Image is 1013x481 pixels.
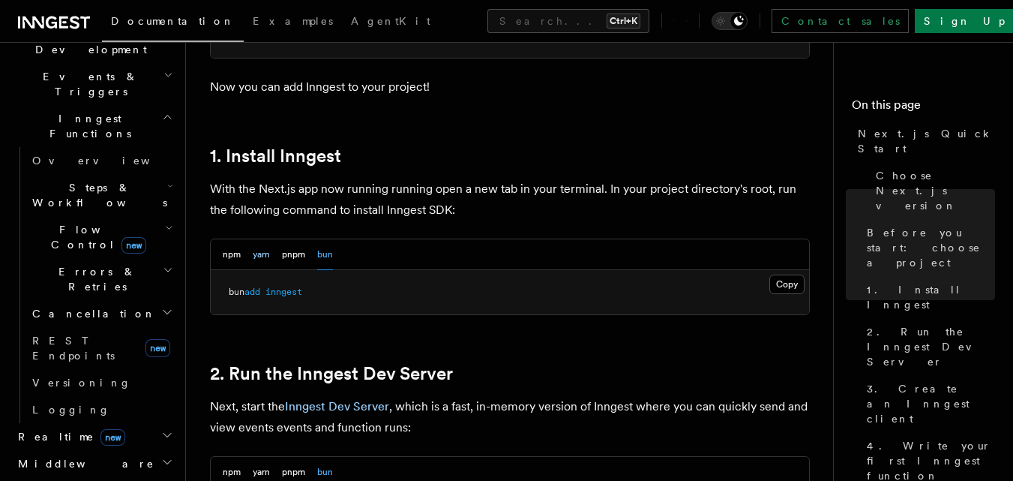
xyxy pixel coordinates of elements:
a: 2. Run the Inngest Dev Server [210,363,453,384]
span: Choose Next.js version [876,168,995,213]
a: Overview [26,147,176,174]
button: Search...Ctrl+K [487,9,649,33]
button: Errors & Retries [26,258,176,300]
span: new [145,339,170,357]
span: Examples [253,15,333,27]
a: 2. Run the Inngest Dev Server [861,318,995,375]
button: Toggle dark mode [712,12,748,30]
a: 1. Install Inngest [210,146,341,167]
button: Middleware [12,450,176,477]
button: Cancellation [26,300,176,327]
a: Before you start: choose a project [861,219,995,276]
span: inngest [265,287,302,297]
span: Versioning [32,377,131,389]
button: bun [317,239,333,270]
a: Documentation [102,5,244,42]
span: Errors & Retries [26,264,163,294]
a: Logging [26,396,176,423]
button: npm [223,239,241,270]
span: Before you start: choose a project [867,225,995,270]
span: REST Endpoints [32,335,115,362]
span: 1. Install Inngest [867,282,995,312]
button: Local Development [12,21,176,63]
p: Now you can add Inngest to your project! [210,77,810,98]
span: Inngest Functions [12,111,162,141]
span: Events & Triggers [12,69,163,99]
kbd: Ctrl+K [607,14,640,29]
h4: On this page [852,96,995,120]
span: Next.js Quick Start [858,126,995,156]
a: Choose Next.js version [870,162,995,219]
span: Logging [32,404,110,416]
span: bun [229,287,244,297]
p: Next, start the , which is a fast, in-memory version of Inngest where you can quickly send and vi... [210,396,810,438]
a: Next.js Quick Start [852,120,995,162]
button: Steps & Workflows [26,174,176,216]
span: Realtime [12,429,125,444]
a: REST Endpointsnew [26,327,176,369]
span: new [121,237,146,254]
span: 3. Create an Inngest client [867,381,995,426]
button: Copy [769,275,805,294]
div: Inngest Functions [12,147,176,423]
span: Steps & Workflows [26,180,167,210]
span: Local Development [12,27,163,57]
span: Cancellation [26,306,156,321]
span: Middleware [12,456,154,471]
span: 2. Run the Inngest Dev Server [867,324,995,369]
a: Versioning [26,369,176,396]
span: Overview [32,155,187,167]
a: 3. Create an Inngest client [861,375,995,432]
a: 1. Install Inngest [861,276,995,318]
span: new [100,429,125,446]
button: Realtimenew [12,423,176,450]
span: add [244,287,260,297]
a: AgentKit [342,5,439,41]
button: yarn [253,239,270,270]
a: Inngest Dev Server [285,399,389,413]
button: Flow Controlnew [26,216,176,258]
button: Events & Triggers [12,63,176,105]
p: With the Next.js app now running running open a new tab in your terminal. In your project directo... [210,179,810,221]
span: Flow Control [26,222,165,252]
a: Contact sales [772,9,909,33]
span: Documentation [111,15,235,27]
a: Examples [244,5,342,41]
button: Inngest Functions [12,105,176,147]
span: AgentKit [351,15,430,27]
button: pnpm [282,239,305,270]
